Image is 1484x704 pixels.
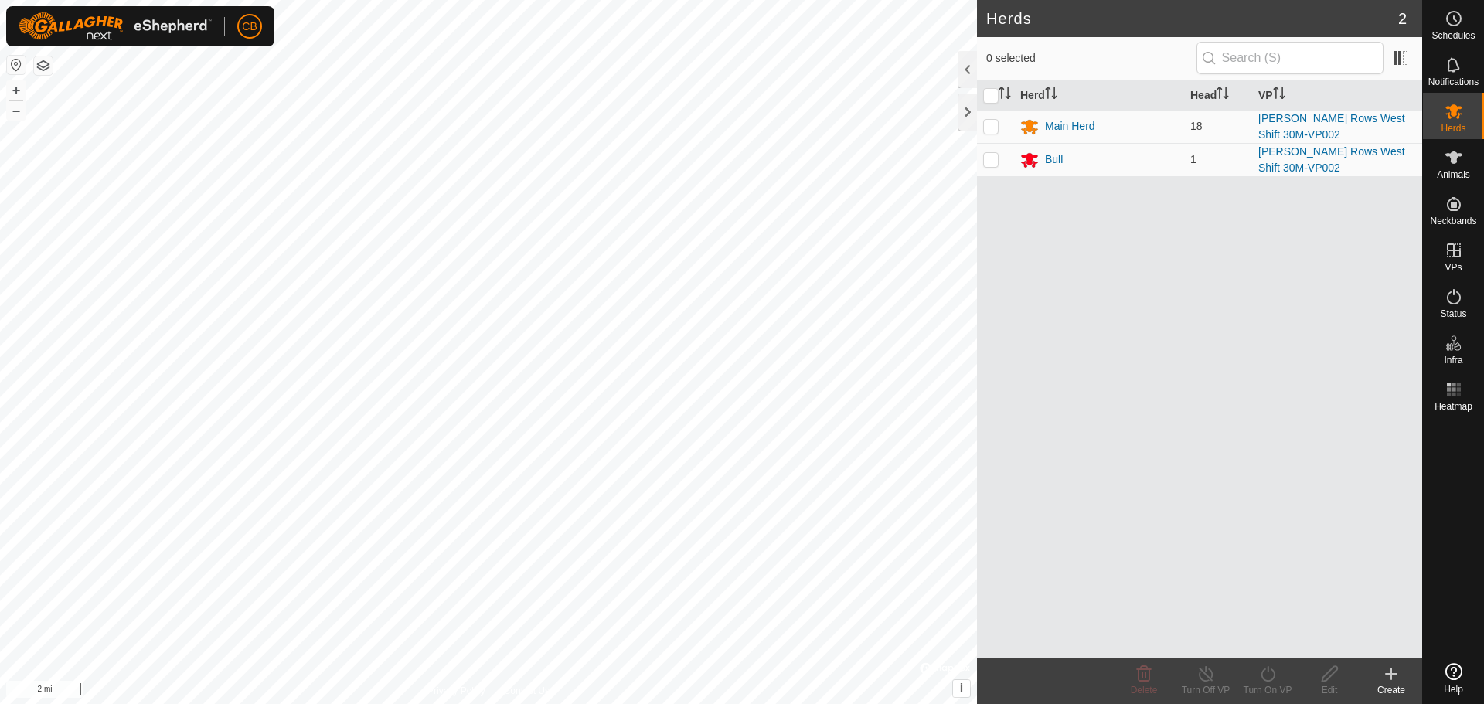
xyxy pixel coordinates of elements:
div: Turn On VP [1237,683,1298,697]
div: Create [1360,683,1422,697]
span: Schedules [1431,31,1475,40]
span: Animals [1437,170,1470,179]
button: Reset Map [7,56,26,74]
button: Map Layers [34,56,53,75]
span: Delete [1131,685,1158,695]
span: Herds [1441,124,1465,133]
th: VP [1252,80,1422,111]
div: Main Herd [1045,118,1095,134]
th: Herd [1014,80,1184,111]
p-sorticon: Activate to sort [1045,89,1057,101]
a: Privacy Policy [427,684,485,698]
a: Contact Us [504,684,550,698]
span: VPs [1445,263,1462,272]
span: Status [1440,309,1466,318]
button: – [7,101,26,120]
span: 1 [1190,153,1196,165]
span: 18 [1190,120,1203,132]
button: + [7,81,26,100]
span: i [960,682,963,695]
button: i [953,680,970,697]
div: Bull [1045,151,1063,168]
p-sorticon: Activate to sort [1273,89,1285,101]
img: Gallagher Logo [19,12,212,40]
span: 2 [1398,7,1407,30]
span: Help [1444,685,1463,694]
h2: Herds [986,9,1398,28]
a: [PERSON_NAME] Rows West Shift 30M-VP002 [1258,112,1405,141]
p-sorticon: Activate to sort [1217,89,1229,101]
th: Head [1184,80,1252,111]
span: 0 selected [986,50,1196,66]
a: Help [1423,657,1484,700]
span: Notifications [1428,77,1479,87]
span: Heatmap [1435,402,1472,411]
input: Search (S) [1196,42,1384,74]
div: Edit [1298,683,1360,697]
span: CB [242,19,257,35]
span: Neckbands [1430,216,1476,226]
div: Turn Off VP [1175,683,1237,697]
p-sorticon: Activate to sort [999,89,1011,101]
a: [PERSON_NAME] Rows West Shift 30M-VP002 [1258,145,1405,174]
span: Infra [1444,355,1462,365]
